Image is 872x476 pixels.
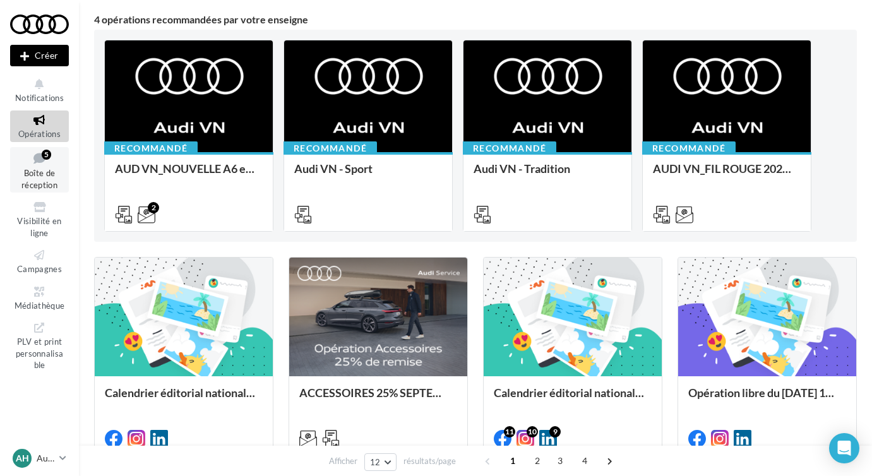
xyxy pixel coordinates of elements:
[494,386,652,412] div: Calendrier éditorial national : du 02.09 au 09.09
[550,451,570,471] span: 3
[10,110,69,141] a: Opérations
[299,386,457,412] div: ACCESSOIRES 25% SEPTEMBRE - AUDI SERVICE
[16,334,64,370] span: PLV et print personnalisable
[18,129,61,139] span: Opérations
[15,93,64,103] span: Notifications
[17,264,62,274] span: Campagnes
[10,282,69,313] a: Médiathèque
[527,451,547,471] span: 2
[10,318,69,373] a: PLV et print personnalisable
[463,141,556,155] div: Recommandé
[42,150,51,160] div: 5
[94,15,857,25] div: 4 opérations recommandées par votre enseigne
[329,455,357,467] span: Afficher
[37,452,54,465] p: Audi HAGUENAU
[15,300,65,311] span: Médiathèque
[549,426,561,437] div: 9
[10,446,69,470] a: AH Audi HAGUENAU
[148,202,159,213] div: 2
[364,453,397,471] button: 12
[642,141,736,155] div: Recommandé
[504,426,515,437] div: 11
[10,45,69,66] div: Nouvelle campagne
[503,451,523,471] span: 1
[17,216,61,238] span: Visibilité en ligne
[653,162,801,187] div: AUDI VN_FIL ROUGE 2025 - A1, Q2, Q3, Q5 et Q4 e-tron
[575,451,595,471] span: 4
[16,452,29,465] span: AH
[10,45,69,66] button: Créer
[474,162,621,187] div: Audi VN - Tradition
[284,141,377,155] div: Recommandé
[115,162,263,187] div: AUD VN_NOUVELLE A6 e-tron
[403,455,456,467] span: résultats/page
[527,426,538,437] div: 10
[21,168,57,190] span: Boîte de réception
[105,386,263,412] div: Calendrier éditorial national : du 02.09 au 09.09
[10,74,69,105] button: Notifications
[10,246,69,277] a: Campagnes
[104,141,198,155] div: Recommandé
[829,433,859,463] div: Open Intercom Messenger
[370,457,381,467] span: 12
[294,162,442,187] div: Audi VN - Sport
[10,198,69,241] a: Visibilité en ligne
[10,147,69,193] a: Boîte de réception5
[688,386,846,412] div: Opération libre du [DATE] 12:06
